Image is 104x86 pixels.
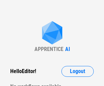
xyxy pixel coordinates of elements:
div: Hello Editor ! [10,66,36,77]
img: Apprentice AI [39,21,66,46]
div: APPRENTICE [34,46,63,52]
button: Logout [61,66,94,77]
div: AI [65,46,70,52]
span: Logout [70,69,85,74]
